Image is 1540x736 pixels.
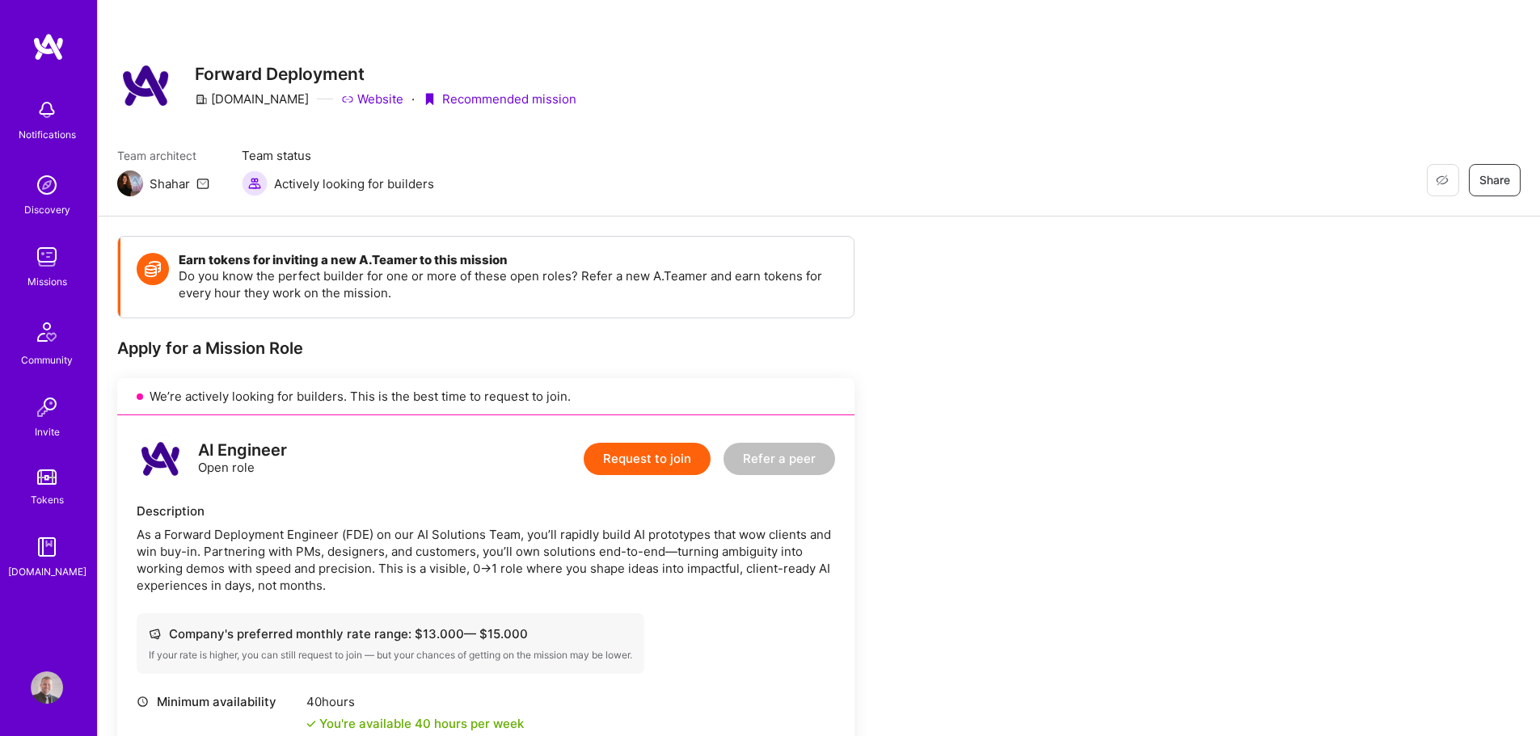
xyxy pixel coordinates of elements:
span: Team status [242,147,434,164]
button: Request to join [584,443,711,475]
img: teamwork [31,241,63,273]
i: icon Cash [149,628,161,640]
i: icon CompanyGray [195,93,208,106]
h3: Forward Deployment [195,64,576,84]
div: [DOMAIN_NAME] [8,563,86,580]
img: discovery [31,169,63,201]
img: Company Logo [117,57,175,115]
div: As a Forward Deployment Engineer (FDE) on our AI Solutions Team, you’ll rapidly build AI prototyp... [137,526,835,594]
i: icon PurpleRibbon [423,93,436,106]
a: User Avatar [27,671,67,704]
div: Description [137,503,835,519]
img: bell [31,94,63,126]
span: Team architect [117,147,209,164]
div: · [411,90,415,107]
h4: Earn tokens for inviting a new A.Teamer to this mission [179,253,838,267]
div: Missions [27,273,67,290]
div: Company's preferred monthly rate range: $ 13.000 — $ 15.000 [149,625,632,642]
img: logo [32,32,65,61]
div: AI Engineer [198,442,287,459]
div: 40 hours [306,693,524,710]
span: Actively looking for builders [274,175,434,192]
div: If your rate is higher, you can still request to join — but your chances of getting on the missio... [149,649,632,662]
button: Share [1469,164,1521,196]
img: logo [137,435,185,483]
div: Invite [35,423,60,440]
div: [DOMAIN_NAME] [195,90,309,107]
img: tokens [37,469,57,485]
div: Open role [198,442,287,476]
a: Website [341,90,403,107]
div: Community [21,351,73,368]
img: User Avatar [31,671,63,704]
img: Token icon [137,253,169,285]
div: Notifications [19,126,76,143]
div: You're available 40 hours per week [306,715,524,732]
div: We’re actively looking for builders. This is the best time to request to join. [117,378,854,415]
p: Do you know the perfect builder for one or more of these open roles? Refer a new A.Teamer and ear... [179,267,838,301]
div: Tokens [31,491,64,508]
img: Team Architect [117,170,143,196]
button: Refer a peer [724,443,835,475]
div: Shahar [150,175,190,192]
img: guide book [31,531,63,563]
img: Invite [31,391,63,423]
div: Discovery [24,201,70,218]
img: Community [27,313,66,351]
i: icon Clock [137,696,149,708]
span: Share [1479,172,1510,188]
i: icon Check [306,719,316,729]
img: Actively looking for builders [242,170,268,196]
div: Minimum availability [137,693,298,710]
i: icon Mail [196,177,209,190]
div: Recommended mission [423,90,576,107]
div: Apply for a Mission Role [117,338,854,359]
i: icon EyeClosed [1436,174,1449,187]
